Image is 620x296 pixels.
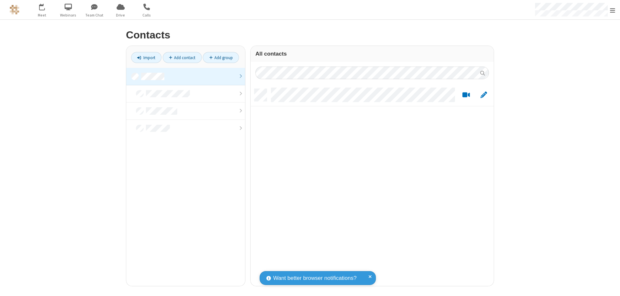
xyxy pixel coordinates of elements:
div: 1 [44,4,48,8]
span: Webinars [56,12,80,18]
img: QA Selenium DO NOT DELETE OR CHANGE [10,5,19,15]
span: Want better browser notifications? [273,274,356,282]
a: Import [131,52,161,63]
span: Calls [135,12,159,18]
span: Meet [30,12,54,18]
span: Team Chat [82,12,107,18]
button: Start a video meeting [460,91,472,99]
button: Edit [477,91,490,99]
h2: Contacts [126,29,494,41]
a: Add group [203,52,239,63]
span: Drive [108,12,133,18]
a: Add contact [163,52,202,63]
h3: All contacts [255,51,489,57]
div: grid [251,84,494,286]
